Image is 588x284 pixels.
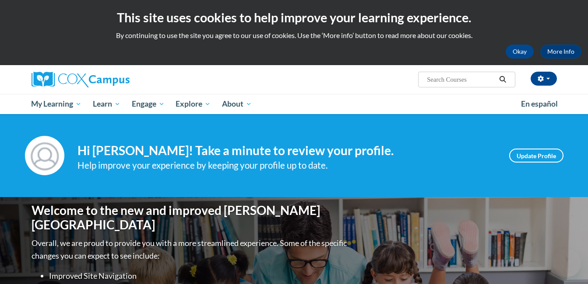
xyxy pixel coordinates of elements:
[496,74,509,85] button: Search
[515,95,563,113] a: En español
[531,72,557,86] button: Account Settings
[7,9,581,26] h2: This site uses cookies to help improve your learning experience.
[553,249,581,277] iframe: Button to launch messaging window
[126,94,170,114] a: Engage
[93,99,120,109] span: Learn
[132,99,165,109] span: Engage
[506,45,534,59] button: Okay
[176,99,211,109] span: Explore
[77,143,496,158] h4: Hi [PERSON_NAME]! Take a minute to review your profile.
[521,99,558,108] span: En español
[492,228,509,246] iframe: Close message
[49,270,349,282] li: Improved Site Navigation
[170,94,216,114] a: Explore
[509,149,563,163] a: Update Profile
[87,94,126,114] a: Learn
[216,94,257,114] a: About
[32,237,349,262] p: Overall, we are proud to provide you with a more streamlined experience. Some of the specific cha...
[25,136,64,175] img: Profile Image
[540,45,581,59] a: More Info
[7,31,581,40] p: By continuing to use the site you agree to our use of cookies. Use the ‘More info’ button to read...
[77,158,496,173] div: Help improve your experience by keeping your profile up to date.
[32,72,130,87] img: Cox Campus
[31,99,81,109] span: My Learning
[18,94,570,114] div: Main menu
[222,99,252,109] span: About
[32,203,349,232] h1: Welcome to the new and improved [PERSON_NAME][GEOGRAPHIC_DATA]
[32,72,198,87] a: Cox Campus
[26,94,88,114] a: My Learning
[426,74,496,85] input: Search Courses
